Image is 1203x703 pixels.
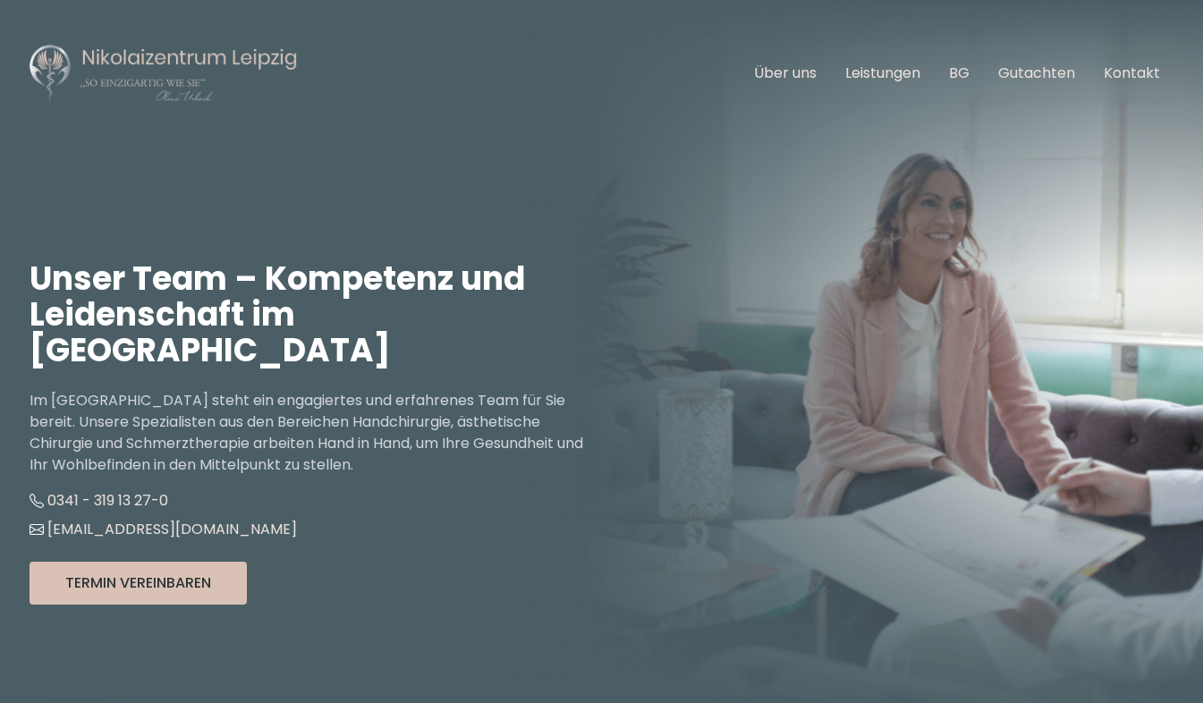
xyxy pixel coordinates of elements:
[949,63,970,83] a: BG
[30,390,602,476] p: Im [GEOGRAPHIC_DATA] steht ein engagiertes und erfahrenes Team für Sie bereit. Unsere Spezialiste...
[998,63,1075,83] a: Gutachten
[30,562,247,605] button: Termin Vereinbaren
[1104,63,1160,83] a: Kontakt
[30,261,602,368] h1: Unser Team – Kompetenz und Leidenschaft im [GEOGRAPHIC_DATA]
[30,43,298,104] img: Nikolaizentrum Leipzig Logo
[754,63,817,83] a: Über uns
[845,63,920,83] a: Leistungen
[30,490,168,511] a: 0341 - 319 13 27-0
[30,519,297,539] a: [EMAIL_ADDRESS][DOMAIN_NAME]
